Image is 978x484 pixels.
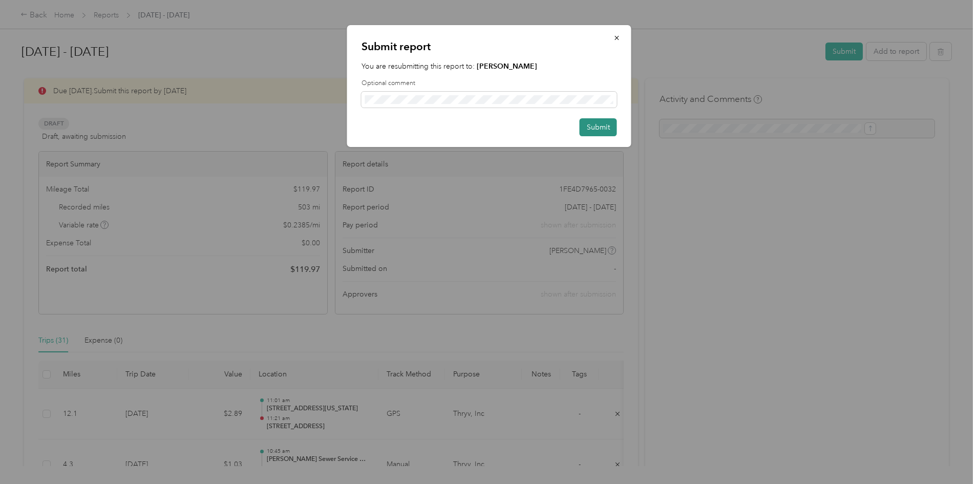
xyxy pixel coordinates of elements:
[362,79,617,88] label: Optional comment
[362,61,617,72] p: You are resubmitting this report to:
[921,427,978,484] iframe: Everlance-gr Chat Button Frame
[477,62,537,71] strong: [PERSON_NAME]
[580,118,617,136] button: Submit
[362,39,617,54] p: Submit report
